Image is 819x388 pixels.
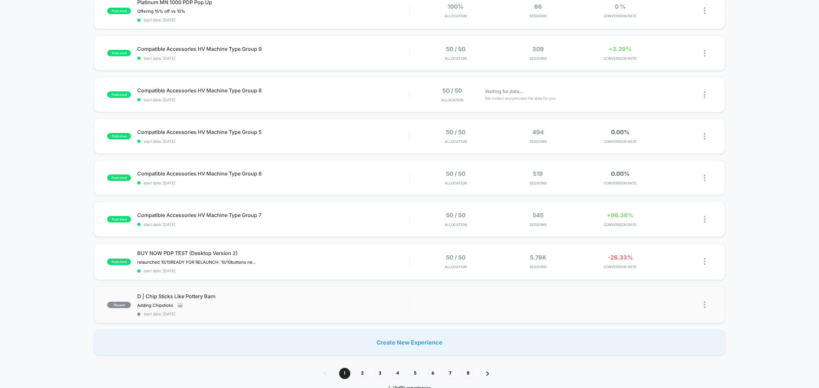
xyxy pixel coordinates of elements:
[137,268,409,273] span: start date: [DATE]
[446,170,465,177] span: 50 / 50
[498,181,577,185] span: Sessions
[704,216,705,223] img: close
[357,368,368,379] span: 2
[498,222,577,227] span: Sessions
[704,133,705,140] img: close
[611,170,630,177] span: 0.00%
[137,222,409,227] span: start date: [DATE]
[609,46,632,52] span: +3.29%
[498,265,577,269] span: Sessions
[137,87,409,94] span: Compatible Accessories HV Machine Type Group 8
[448,3,464,10] span: 100%
[137,139,409,144] span: start date: [DATE]
[107,302,131,308] span: paused
[442,87,462,94] span: 50 / 50
[485,95,556,101] span: We collect and process the data for you
[137,129,409,135] span: Compatible Accessories HV Machine Type Group 5
[581,265,660,269] span: CONVERSION RATE
[532,46,544,52] span: 309
[607,212,633,219] span: +96.36%
[137,260,256,265] span: relaunched 10/13READY FOR RELAUNCH: 10/10buttons next to each other launch 10/9﻿Paused 10/10 - co...
[392,368,403,379] span: 4
[498,56,577,61] span: Sessions
[137,181,409,185] span: start date: [DATE]
[486,371,489,376] img: pagination forward
[107,133,131,139] span: published
[532,129,544,136] span: 494
[581,181,660,185] span: CONVERSION RATE
[137,97,409,102] span: start date: [DATE]
[445,139,467,144] span: Allocation
[107,50,131,56] span: published
[445,14,467,18] span: Allocation
[530,254,546,261] span: 5.78k
[581,222,660,227] span: CONVERSION RATE
[704,301,705,308] img: close
[581,56,660,61] span: CONVERSION RATE
[441,98,463,102] span: Allocation
[137,18,409,22] span: start date: [DATE]
[533,212,544,219] span: 545
[107,175,131,181] span: published
[462,368,473,379] span: 8
[137,212,409,218] span: Compatible Accessories HV Machine Type Group 7
[446,46,465,52] span: 50 / 50
[339,368,350,379] span: 1
[445,368,456,379] span: 7
[137,250,409,256] span: BUY NOW PDP TEST (Desktop Version 2)
[107,259,131,265] span: published
[374,368,386,379] span: 3
[445,56,467,61] span: Allocation
[137,9,185,14] span: Offering 15% off vs 10%
[498,14,577,18] span: Sessions
[107,216,131,222] span: published
[446,129,465,136] span: 50 / 50
[137,170,409,177] span: Compatible Accessories HV Machine Type Group 6
[704,91,705,98] img: close
[704,50,705,57] img: close
[107,91,131,98] span: published
[611,129,630,136] span: 0.00%
[445,265,467,269] span: Allocation
[446,254,465,261] span: 50 / 50
[581,14,660,18] span: CONVERSION RATE
[137,312,409,316] span: start date: [DATE]
[137,293,409,299] span: D | Chip Sticks Like Pottery Barn
[533,170,543,177] span: 519
[427,368,438,379] span: 6
[445,181,467,185] span: Allocation
[137,56,409,61] span: start date: [DATE]
[608,254,633,261] span: -26.33%
[445,222,467,227] span: Allocation
[485,88,523,95] span: Waiting for data...
[704,175,705,181] img: close
[704,7,705,14] img: close
[107,8,131,14] span: published
[409,368,421,379] span: 5
[498,139,577,144] span: Sessions
[704,258,705,265] img: close
[137,46,409,52] span: Compatible Accessories HV Machine Type Group 9
[94,330,725,355] div: Create New Experience
[534,3,542,10] span: 86
[581,139,660,144] span: CONVERSION RATE
[446,212,465,219] span: 50 / 50
[137,303,173,308] span: Adding Chipsticks
[615,3,626,10] span: 0 %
